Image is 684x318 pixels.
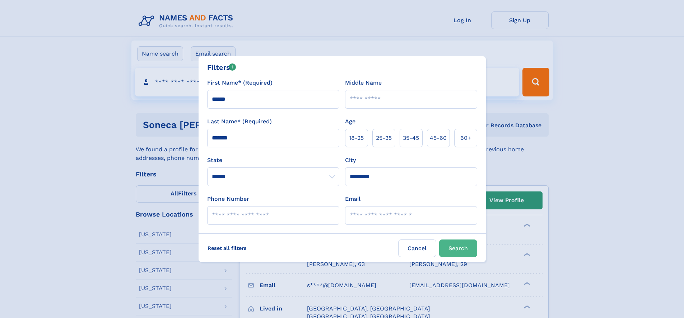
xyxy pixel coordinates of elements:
[345,195,360,203] label: Email
[207,195,249,203] label: Phone Number
[345,79,382,87] label: Middle Name
[349,134,364,142] span: 18‑25
[460,134,471,142] span: 60+
[203,239,251,257] label: Reset all filters
[403,134,419,142] span: 35‑45
[207,156,339,165] label: State
[439,239,477,257] button: Search
[398,239,436,257] label: Cancel
[207,62,236,73] div: Filters
[430,134,447,142] span: 45‑60
[345,117,355,126] label: Age
[207,117,272,126] label: Last Name* (Required)
[376,134,392,142] span: 25‑35
[207,79,273,87] label: First Name* (Required)
[345,156,356,165] label: City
